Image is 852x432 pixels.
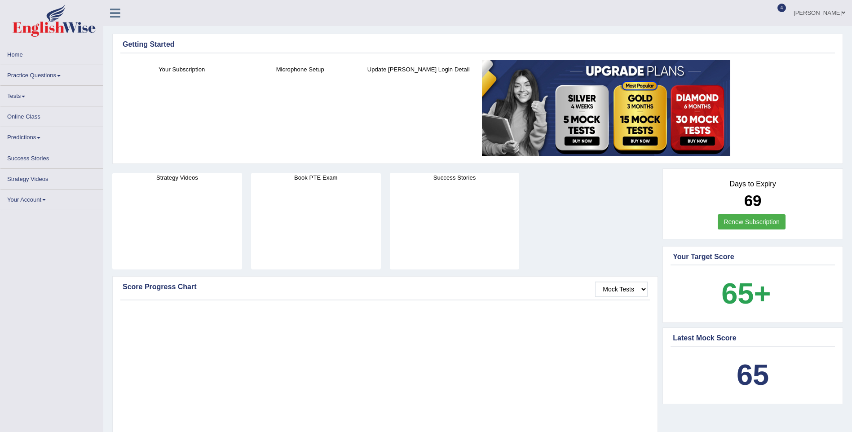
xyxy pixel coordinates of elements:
[0,44,103,62] a: Home
[364,65,473,74] h4: Update [PERSON_NAME] Login Detail
[737,358,769,391] b: 65
[0,190,103,207] a: Your Account
[0,148,103,166] a: Success Stories
[251,173,381,182] h4: Book PTE Exam
[390,173,520,182] h4: Success Stories
[744,192,762,209] b: 69
[0,86,103,103] a: Tests
[777,4,786,12] span: 4
[482,60,730,156] img: small5.jpg
[0,169,103,186] a: Strategy Videos
[0,65,103,83] a: Practice Questions
[245,65,354,74] h4: Microphone Setup
[721,277,771,310] b: 65+
[673,251,833,262] div: Your Target Score
[123,282,648,292] div: Score Progress Chart
[0,127,103,145] a: Predictions
[673,333,833,344] div: Latest Mock Score
[112,173,242,182] h4: Strategy Videos
[0,106,103,124] a: Online Class
[123,39,833,50] div: Getting Started
[673,180,833,188] h4: Days to Expiry
[127,65,236,74] h4: Your Subscription
[718,214,786,229] a: Renew Subscription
